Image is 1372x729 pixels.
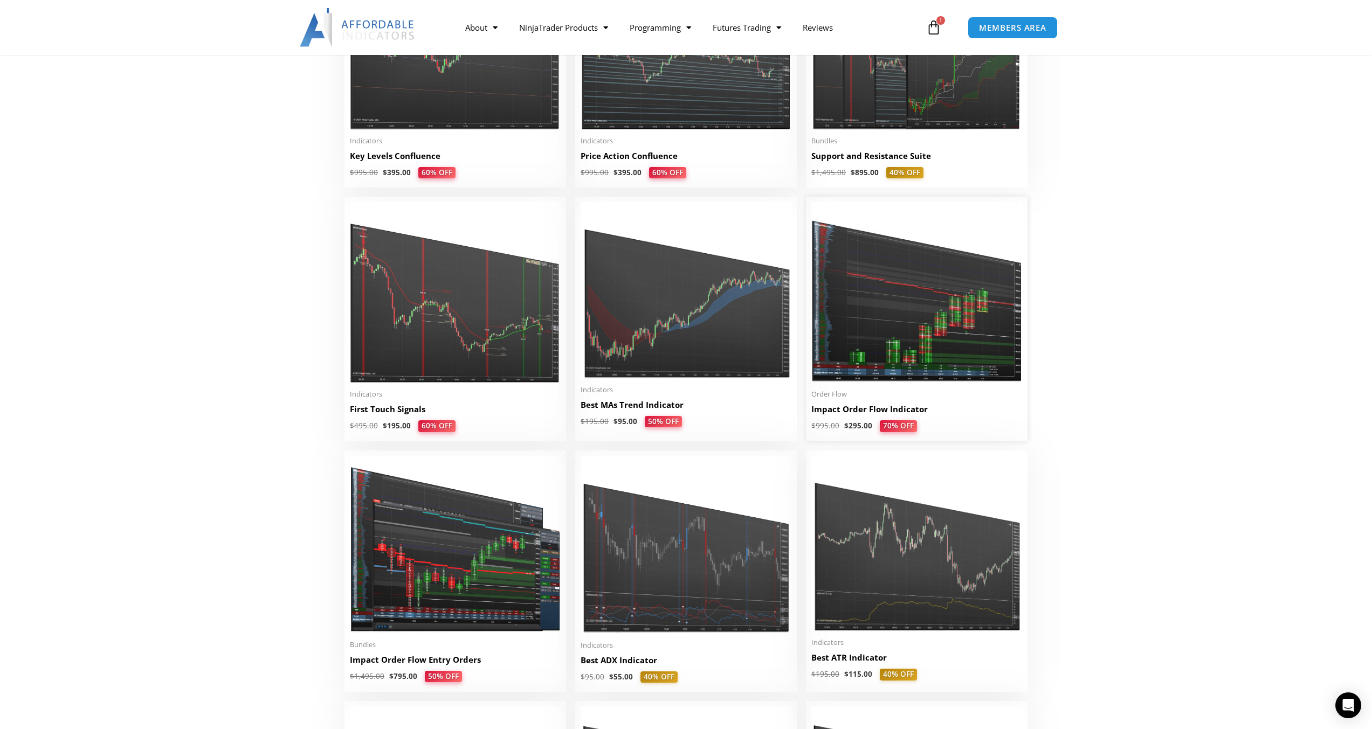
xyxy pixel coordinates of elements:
[350,421,354,431] span: $
[613,416,618,426] span: $
[649,167,686,179] span: 60% OFF
[811,150,1022,167] a: Support and Resistance Suite
[581,168,609,177] bdi: 995.00
[350,421,378,431] bdi: 495.00
[609,672,613,682] span: $
[350,390,561,399] span: Indicators
[581,456,791,634] img: Best ADX Indicator
[350,404,561,420] a: First Touch Signals
[811,638,1022,647] span: Indicators
[383,168,411,177] bdi: 395.00
[886,167,923,179] span: 40% OFF
[811,136,1022,145] span: Bundles
[581,399,791,411] h2: Best MAs Trend Indicator
[609,672,633,682] bdi: 55.00
[350,202,561,383] img: First Touch Signals 1
[811,421,839,431] bdi: 995.00
[619,15,702,40] a: Programming
[844,669,872,679] bdi: 115.00
[418,167,456,179] span: 60% OFF
[350,150,561,162] h2: Key Levels Confluence
[1335,692,1361,718] div: Open Intercom Messenger
[811,652,1022,669] a: Best ATR Indicator
[640,671,678,683] span: 40% OFF
[811,456,1022,632] img: Best ATR Indicator
[581,416,585,426] span: $
[508,15,619,40] a: NinjaTrader Products
[581,672,585,682] span: $
[844,421,849,431] span: $
[792,15,844,40] a: Reviews
[581,655,791,666] h2: Best ADX Indicator
[811,404,1022,420] a: Impact Order Flow Indicator
[350,640,561,649] span: Bundles
[383,168,387,177] span: $
[454,15,923,40] nav: Menu
[581,150,791,162] h2: Price Action Confluence
[350,654,561,671] a: Impact Order Flow Entry Orders
[844,421,872,431] bdi: 295.00
[613,416,637,426] bdi: 95.00
[350,404,561,415] h2: First Touch Signals
[350,168,354,177] span: $
[581,202,791,379] img: Best MAs Trend Indicator
[880,420,917,432] span: 70% OFF
[811,390,1022,399] span: Order Flow
[702,15,792,40] a: Futures Trading
[418,420,456,432] span: 60% OFF
[910,12,957,43] a: 1
[581,385,791,394] span: Indicators
[581,416,609,426] bdi: 195.00
[613,168,618,177] span: $
[425,671,462,683] span: 50% OFF
[581,672,604,682] bdi: 95.00
[613,168,642,177] bdi: 395.00
[979,24,1046,32] span: MEMBERS AREA
[851,168,855,177] span: $
[350,654,561,665] h2: Impact Order Flow Entry Orders
[811,168,846,177] bdi: 1,495.00
[811,652,1022,663] h2: Best ATR Indicator
[581,136,791,145] span: Indicators
[389,671,417,681] bdi: 795.00
[581,641,791,650] span: Indicators
[645,416,682,428] span: 50% OFF
[383,421,411,431] bdi: 195.00
[581,168,585,177] span: $
[581,150,791,167] a: Price Action Confluence
[844,669,849,679] span: $
[581,399,791,416] a: Best MAs Trend Indicator
[811,669,839,679] bdi: 195.00
[389,671,394,681] span: $
[811,202,1022,383] img: OrderFlow 2
[300,8,416,47] img: LogoAI | Affordable Indicators – NinjaTrader
[383,421,387,431] span: $
[811,669,816,679] span: $
[581,655,791,671] a: Best ADX Indicator
[350,456,561,634] img: Impact Order Flow Entry Orders
[968,17,1058,39] a: MEMBERS AREA
[350,136,561,145] span: Indicators
[880,669,917,681] span: 40% OFF
[350,168,378,177] bdi: 995.00
[851,168,879,177] bdi: 895.00
[454,15,508,40] a: About
[350,671,384,681] bdi: 1,495.00
[350,671,354,681] span: $
[936,16,945,25] span: 1
[811,150,1022,162] h2: Support and Resistance Suite
[350,150,561,167] a: Key Levels Confluence
[811,421,816,431] span: $
[811,168,816,177] span: $
[811,404,1022,415] h2: Impact Order Flow Indicator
